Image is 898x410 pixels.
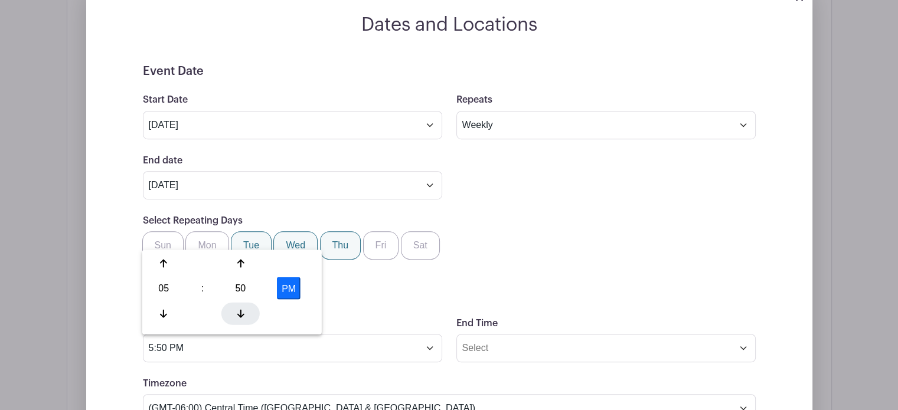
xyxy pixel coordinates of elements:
label: Repeats [456,94,492,106]
div: Pick Minute [221,277,260,300]
input: Select [143,334,442,362]
label: Select Repeating Days [143,215,243,227]
h5: Event Date [143,64,756,78]
input: Select [143,111,442,139]
h5: Time [143,288,756,302]
input: Select [456,334,756,362]
label: Mon [185,231,228,260]
div: Decrement Hour [145,302,183,324]
div: Pick Hour [145,277,183,300]
label: Tue [231,231,272,260]
input: Pick date [143,171,442,199]
label: Fri [363,231,399,260]
label: End Time [456,318,498,329]
div: Increment Minute [221,252,260,275]
button: PM [277,277,301,300]
label: Wed [273,231,318,260]
div: : [187,277,218,300]
label: Start Date [143,94,188,106]
div: Decrement Minute [221,302,260,324]
label: End date [143,155,182,166]
div: Increment Hour [145,252,183,275]
label: Timezone [143,378,187,389]
label: Sun [142,231,184,260]
h2: Dates and Locations [86,14,812,36]
label: Thu [320,231,361,260]
label: Sat [401,231,440,260]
